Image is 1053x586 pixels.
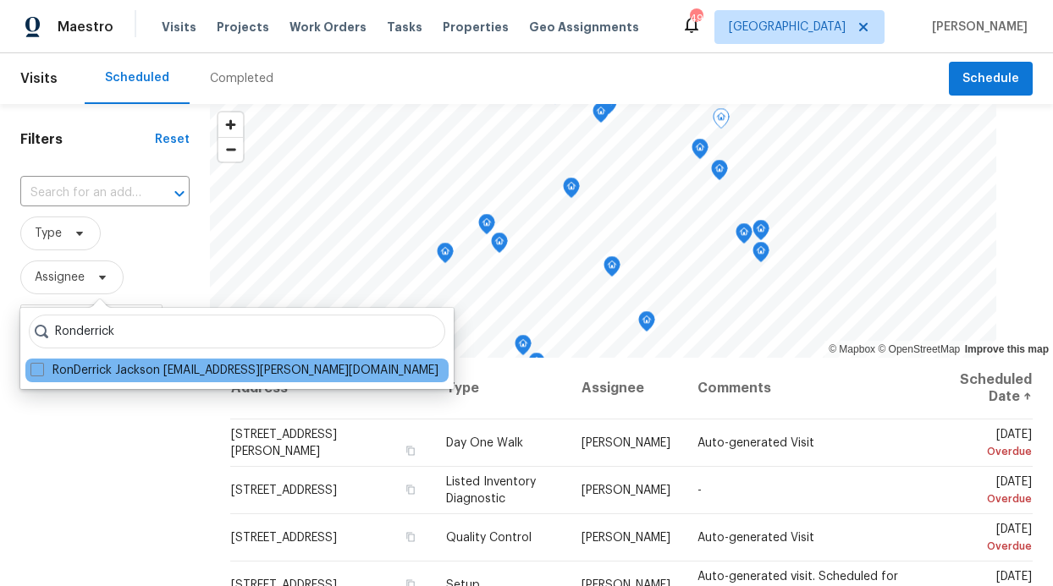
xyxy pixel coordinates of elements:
[604,256,620,282] div: Map marker
[446,476,536,505] span: Listed Inventory Diagnostic
[938,443,1032,460] div: Overdue
[697,437,814,449] span: Auto-generated Visit
[938,476,1032,507] span: [DATE]
[218,112,243,137] button: Zoom in
[938,429,1032,460] span: [DATE]
[35,269,85,286] span: Assignee
[713,108,730,134] div: Map marker
[924,358,1033,419] th: Scheduled Date ↑
[443,19,509,36] span: Properties
[289,19,367,36] span: Work Orders
[697,485,702,496] span: -
[155,131,190,148] div: Reset
[231,532,337,544] span: [STREET_ADDRESS]
[753,242,769,268] div: Map marker
[515,335,532,361] div: Map marker
[638,311,655,337] div: Map marker
[593,102,609,129] div: Map marker
[387,21,422,33] span: Tasks
[404,443,419,458] button: Copy Address
[35,225,62,242] span: Type
[568,358,684,419] th: Assignee
[878,343,960,355] a: OpenStreetMap
[446,532,532,544] span: Quality Control
[58,19,113,36] span: Maestro
[168,182,191,205] button: Open
[20,60,58,97] span: Visits
[433,358,569,419] th: Type
[949,62,1033,96] button: Schedule
[938,523,1032,555] span: [DATE]
[529,19,639,36] span: Geo Assignments
[736,223,753,249] div: Map marker
[938,538,1032,555] div: Overdue
[437,243,454,269] div: Map marker
[105,69,169,86] div: Scheduled
[729,19,846,36] span: [GEOGRAPHIC_DATA]
[491,233,508,259] div: Map marker
[582,485,670,496] span: [PERSON_NAME]
[404,529,419,545] button: Copy Address
[962,68,1019,90] span: Schedule
[30,362,438,379] label: RonDerrick Jackson [EMAIL_ADDRESS][PERSON_NAME][DOMAIN_NAME]
[20,131,155,148] h1: Filters
[753,220,769,246] div: Map marker
[404,482,419,497] button: Copy Address
[231,429,337,457] span: [STREET_ADDRESS][PERSON_NAME]
[925,19,1028,36] span: [PERSON_NAME]
[478,214,495,240] div: Map marker
[684,358,924,419] th: Comments
[231,485,337,496] span: [STREET_ADDRESS]
[690,10,702,27] div: 49
[692,139,708,165] div: Map marker
[20,180,142,206] input: Search for an address...
[711,160,728,186] div: Map marker
[582,532,670,544] span: [PERSON_NAME]
[938,490,1032,507] div: Overdue
[218,138,243,162] span: Zoom out
[446,437,523,449] span: Day One Walk
[829,343,875,355] a: Mapbox
[218,137,243,162] button: Zoom out
[210,104,996,358] canvas: Map
[217,19,269,36] span: Projects
[210,70,273,87] div: Completed
[697,532,814,544] span: Auto-generated Visit
[528,353,545,379] div: Map marker
[162,19,196,36] span: Visits
[965,343,1049,355] a: Improve this map
[563,178,580,204] div: Map marker
[582,437,670,449] span: [PERSON_NAME]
